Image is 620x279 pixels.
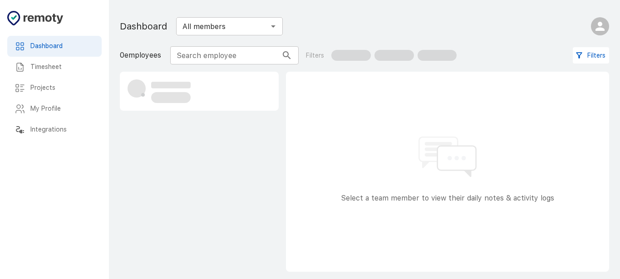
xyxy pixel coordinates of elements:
[30,104,94,114] h6: My Profile
[30,41,94,51] h6: Dashboard
[30,83,94,93] h6: Projects
[120,19,167,34] h1: Dashboard
[7,98,102,119] div: My Profile
[30,62,94,72] h6: Timesheet
[7,57,102,78] div: Timesheet
[573,47,609,64] button: Filters
[7,36,102,57] div: Dashboard
[30,125,94,135] h6: Integrations
[120,50,161,61] p: 0 employees
[267,20,280,33] button: Open
[341,193,554,204] p: Select a team member to view their daily notes & activity logs
[7,119,102,140] div: Integrations
[306,51,324,60] p: Filters
[7,78,102,98] div: Projects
